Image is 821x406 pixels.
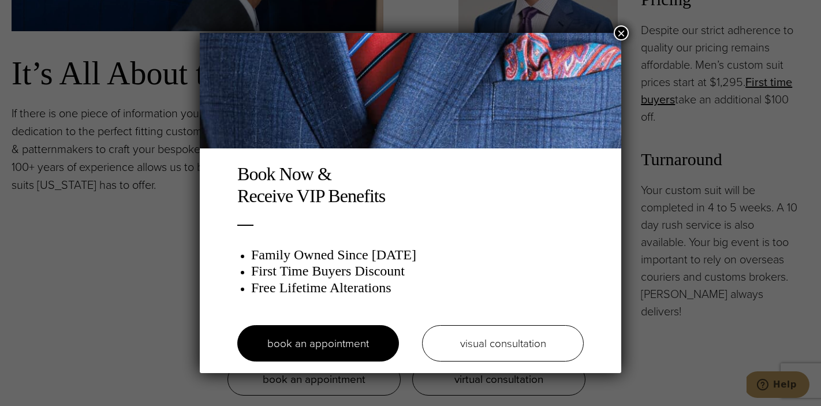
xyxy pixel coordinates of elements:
[237,325,399,362] a: book an appointment
[422,325,584,362] a: visual consultation
[251,280,584,296] h3: Free Lifetime Alterations
[27,8,50,18] span: Help
[251,247,584,263] h3: Family Owned Since [DATE]
[614,25,629,40] button: Close
[237,163,584,207] h2: Book Now & Receive VIP Benefits
[251,263,584,280] h3: First Time Buyers Discount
